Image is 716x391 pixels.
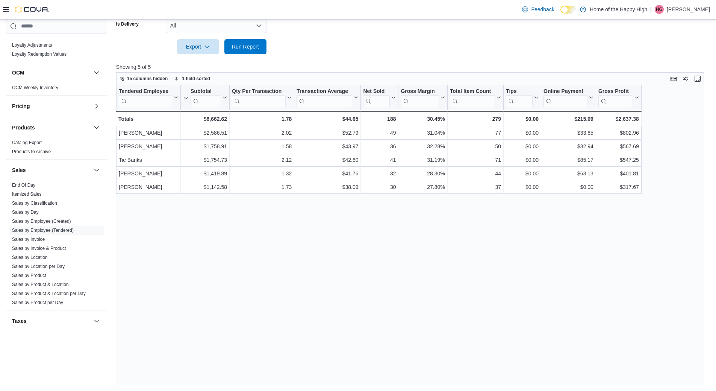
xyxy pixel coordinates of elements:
div: $0.00 [506,142,539,151]
div: $52.79 [297,128,358,137]
div: Tie Banks [119,155,178,164]
div: $0.00 [506,114,539,123]
span: Sales by Product per Day [12,300,63,306]
div: OCM [6,83,107,95]
div: Tips [506,88,533,107]
a: Catalog Export [12,140,42,145]
button: Display options [681,74,690,83]
div: $1,419.89 [183,169,227,178]
a: Sales by Product & Location [12,282,69,287]
div: 71 [450,155,501,164]
div: $32.94 [543,142,593,151]
span: Sales by Product [12,272,46,278]
a: Loyalty Adjustments [12,43,52,48]
p: [PERSON_NAME] [667,5,710,14]
span: Catalog Export [12,140,42,146]
div: $8,662.62 [183,114,227,123]
div: 32.28% [401,142,445,151]
button: Qty Per Transaction [232,88,292,107]
button: Tendered Employee [119,88,178,107]
div: Online Payment [543,88,587,107]
div: $41.76 [297,169,358,178]
div: $43.97 [297,142,358,151]
div: 1.73 [232,183,292,192]
span: Itemized Sales [12,191,42,197]
div: $38.09 [297,183,358,192]
a: End Of Day [12,183,35,188]
div: 30.45% [401,114,445,123]
div: 28.30% [401,169,445,178]
div: Subtotal [191,88,221,95]
div: Tendered Employee [119,88,172,107]
div: 31.19% [401,155,445,164]
button: Keyboard shortcuts [669,74,678,83]
span: Sales by Location per Day [12,263,65,269]
div: 27.80% [401,183,445,192]
div: $1,758.91 [183,142,227,151]
a: OCM Weekly Inventory [12,85,58,90]
p: Showing 5 of 5 [116,63,710,71]
button: Products [92,123,101,132]
button: 15 columns hidden [117,74,171,83]
div: Gross Margin [401,88,439,95]
div: 1.78 [232,114,292,123]
a: Feedback [519,2,557,17]
span: Sales by Product & Location per Day [12,291,86,297]
div: Sales [6,181,107,310]
a: Products to Archive [12,149,51,154]
div: Totals [118,114,178,123]
div: $0.00 [506,169,539,178]
h3: Products [12,124,35,131]
div: 32 [363,169,396,178]
span: 1 field sorted [182,76,210,82]
a: Sales by Product [12,273,46,278]
span: Loyalty Redemption Values [12,51,67,57]
div: 30 [363,183,396,192]
div: $2,586.51 [183,128,227,137]
input: Dark Mode [560,6,576,14]
span: Products to Archive [12,149,51,155]
div: Hayley Gower [655,5,664,14]
div: $2,637.38 [598,114,639,123]
span: OCM Weekly Inventory [12,85,58,91]
div: 44 [450,169,501,178]
button: Gross Profit [598,88,639,107]
div: $0.00 [543,183,593,192]
div: 77 [450,128,501,137]
span: Feedback [531,6,554,13]
div: [PERSON_NAME] [119,183,178,192]
div: Qty Per Transaction [232,88,286,95]
button: Transaction Average [297,88,358,107]
div: Qty Per Transaction [232,88,286,107]
button: Total Item Count [450,88,501,107]
a: Sales by Employee (Tendered) [12,228,74,233]
div: Gross Profit [598,88,633,107]
div: $0.00 [506,183,539,192]
a: Sales by Product & Location per Day [12,291,86,296]
div: Transaction Average [297,88,352,107]
div: $1,142.58 [183,183,227,192]
a: Sales by Location [12,255,48,260]
p: Home of the Happy High [590,5,647,14]
button: OCM [92,68,101,77]
div: 279 [450,114,501,123]
button: Taxes [92,316,101,326]
div: $33.85 [543,128,593,137]
div: $547.25 [598,155,639,164]
button: OCM [12,69,91,76]
div: $85.17 [543,155,593,164]
div: 1.32 [232,169,292,178]
div: Gross Margin [401,88,439,107]
div: [PERSON_NAME] [119,169,178,178]
div: $802.96 [598,128,639,137]
div: [PERSON_NAME] [119,128,178,137]
button: Taxes [12,317,91,325]
a: Sales by Employee (Created) [12,219,71,224]
div: Net Sold [363,88,390,95]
